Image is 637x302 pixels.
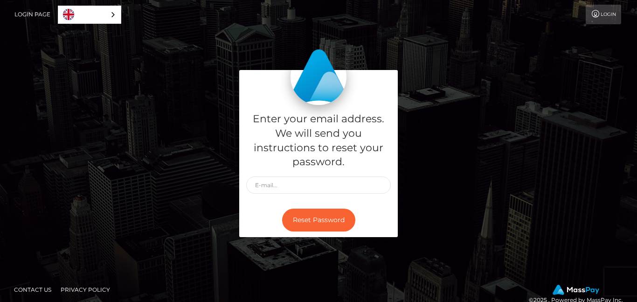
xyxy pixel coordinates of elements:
a: Privacy Policy [57,282,114,297]
button: Reset Password [282,209,355,232]
aside: Language selected: English [58,6,121,24]
img: MassPay [553,285,599,295]
img: MassPay Login [291,49,346,105]
input: E-mail... [246,176,391,194]
a: English [58,6,121,23]
a: Login Page [14,5,50,24]
a: Login [586,5,621,24]
h5: Enter your email address. We will send you instructions to reset your password. [246,112,391,169]
a: Contact Us [10,282,55,297]
div: Language [58,6,121,24]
